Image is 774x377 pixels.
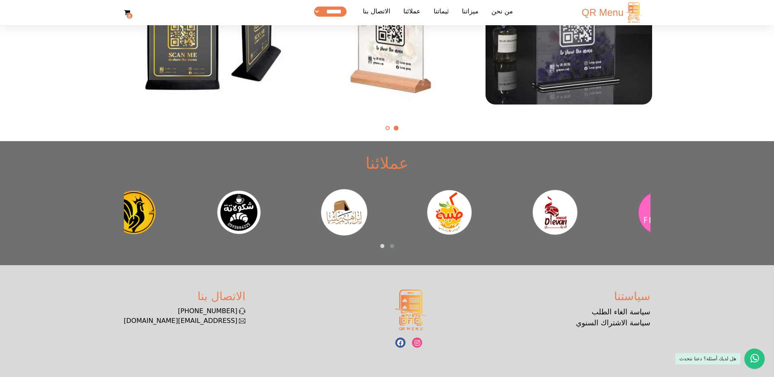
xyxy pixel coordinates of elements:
[360,7,394,19] a: الاتصال بنا
[576,318,650,327] a: سياسة الاشتراك السنوي
[582,0,644,25] a: QR Menu
[592,307,650,316] a: سياسة الغاء الطلب
[127,13,132,19] strong: 0
[400,7,424,19] a: عملائنا
[488,7,516,19] a: من نحن
[576,290,650,303] h3: سياستنا
[178,306,238,316] a: [PHONE_NUMBER]
[390,290,431,330] img: logo
[178,307,238,315] span: [PHONE_NUMBER]
[459,7,482,19] a: ميزاتنا
[119,153,655,173] h1: عملائنا
[624,2,644,23] img: logo
[124,316,238,326] a: [EMAIL_ADDRESS][DOMAIN_NAME]
[124,290,246,303] h3: الاتصال بنا
[582,5,624,20] span: QR Menu
[430,7,452,19] a: ثيماتنا
[675,353,740,364] div: هل لديك أسئلة؟ دعنا نتحدث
